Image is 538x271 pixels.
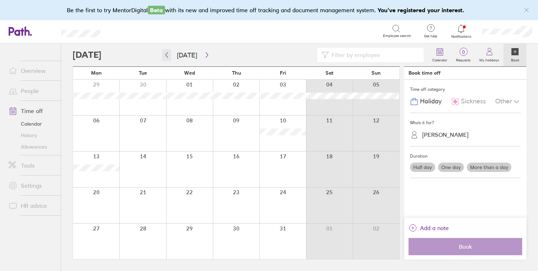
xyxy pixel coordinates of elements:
button: Add a note [409,222,449,234]
div: [PERSON_NAME] [422,131,469,138]
span: Get help [419,34,442,38]
a: HR advice [3,198,61,213]
label: Requests [452,56,475,62]
a: Calendar [428,43,452,66]
button: [DATE] [171,49,203,61]
a: People [3,84,61,98]
a: Settings [3,178,61,193]
span: Thu [232,70,241,76]
span: Holiday [420,98,442,105]
span: Employee search [383,34,411,38]
span: Sat [325,70,333,76]
a: History [3,130,61,141]
span: Book [414,243,517,250]
label: Calendar [428,56,452,62]
span: 0 [452,49,475,55]
span: Tue [139,70,147,76]
span: Notifications [450,34,473,39]
div: Be the first to try MentorDigital with its new and improved time off tracking and document manage... [67,6,471,14]
div: Duration [410,151,521,162]
label: Half day [410,163,435,172]
a: My holidays [475,43,503,66]
span: Mon [91,70,102,76]
span: Fri [280,70,286,76]
a: Book [503,43,526,66]
a: Overview [3,64,61,78]
span: Wed [184,70,195,76]
div: Book time off [409,70,441,76]
button: Book [409,238,522,255]
span: Beta [148,6,165,14]
label: More than a day [467,163,511,172]
label: One day [438,163,464,172]
span: Add a note [420,222,449,234]
label: Book [507,56,524,62]
a: Allowances [3,141,61,153]
label: My holidays [475,56,503,62]
div: Who's it for? [410,117,521,128]
div: Time off category [410,84,521,95]
a: Time off [3,104,61,118]
input: Filter by employee [329,48,419,62]
a: Calendar [3,118,61,130]
a: 0Requests [452,43,475,66]
div: Search [120,28,138,34]
a: Notifications [450,24,473,39]
span: Sun [371,70,381,76]
span: Sickness [461,98,486,105]
div: Other [495,95,521,108]
a: Tools [3,158,61,173]
b: You've registered your interest. [378,6,464,14]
